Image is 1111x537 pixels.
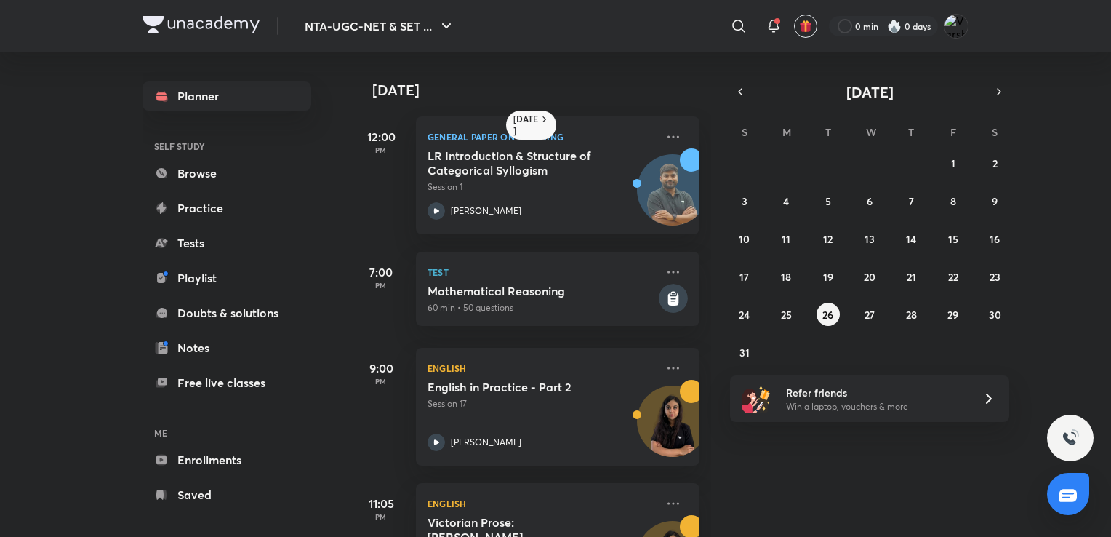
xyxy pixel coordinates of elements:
img: Varsha V [944,14,968,39]
button: August 18, 2025 [774,265,798,288]
button: August 10, 2025 [733,227,756,250]
abbr: August 6, 2025 [867,194,873,208]
button: August 26, 2025 [817,303,840,326]
a: Tests [143,228,311,258]
abbr: August 4, 2025 [783,194,789,208]
button: August 28, 2025 [899,303,923,326]
button: August 7, 2025 [899,189,923,212]
abbr: August 11, 2025 [782,232,790,246]
abbr: August 15, 2025 [948,232,958,246]
button: [DATE] [750,81,989,102]
a: Free live classes [143,368,311,397]
h5: English in Practice - Part 2 [428,380,609,394]
p: Win a laptop, vouchers & more [786,400,965,413]
a: Saved [143,480,311,509]
a: Enrollments [143,445,311,474]
p: General Paper on Teaching [428,128,656,146]
p: Session 17 [428,397,656,410]
button: August 14, 2025 [899,227,923,250]
abbr: August 8, 2025 [950,194,956,208]
abbr: August 31, 2025 [739,346,750,359]
abbr: August 5, 2025 [825,194,831,208]
button: August 19, 2025 [817,265,840,288]
img: streak [887,19,902,33]
button: August 22, 2025 [942,265,965,288]
abbr: August 30, 2025 [989,308,1001,322]
a: Planner [143,81,311,111]
h5: LR Introduction & Structure of Categorical Syllogism [428,148,609,178]
abbr: August 18, 2025 [781,270,791,284]
button: August 12, 2025 [817,227,840,250]
abbr: Sunday [742,125,747,139]
abbr: August 2, 2025 [992,156,998,170]
p: English [428,495,656,512]
button: August 11, 2025 [774,227,798,250]
h5: 7:00 [352,263,410,281]
button: August 29, 2025 [942,303,965,326]
img: avatar [799,20,812,33]
button: August 27, 2025 [858,303,881,326]
abbr: Wednesday [866,125,876,139]
abbr: August 7, 2025 [909,194,914,208]
abbr: Thursday [908,125,914,139]
h5: 9:00 [352,359,410,377]
h5: Mathematical Reasoning [428,284,656,298]
abbr: Friday [950,125,956,139]
abbr: August 19, 2025 [823,270,833,284]
abbr: August 16, 2025 [990,232,1000,246]
button: August 31, 2025 [733,341,756,364]
h6: [DATE] [513,114,539,137]
img: Avatar [638,394,707,464]
button: August 23, 2025 [983,265,1006,288]
abbr: August 21, 2025 [907,270,916,284]
abbr: August 22, 2025 [948,270,958,284]
button: NTA-UGC-NET & SET ... [296,12,464,41]
p: PM [352,512,410,521]
img: Avatar [638,162,707,232]
button: August 3, 2025 [733,189,756,212]
button: avatar [794,15,817,38]
h5: 12:00 [352,128,410,146]
p: English [428,359,656,377]
p: [PERSON_NAME] [451,204,521,218]
abbr: August 24, 2025 [739,308,750,322]
abbr: August 13, 2025 [865,232,875,246]
button: August 16, 2025 [983,227,1006,250]
button: August 13, 2025 [858,227,881,250]
button: August 15, 2025 [942,227,965,250]
button: August 4, 2025 [774,189,798,212]
a: Playlist [143,263,311,293]
abbr: August 26, 2025 [822,308,833,322]
p: PM [352,377,410,386]
h6: Refer friends [786,385,965,400]
a: Company Logo [143,16,260,37]
h4: [DATE] [372,81,714,99]
abbr: August 14, 2025 [906,232,916,246]
p: Test [428,263,656,281]
abbr: Tuesday [825,125,831,139]
img: ttu [1062,429,1079,447]
p: PM [352,146,410,154]
abbr: August 29, 2025 [947,308,958,322]
button: August 17, 2025 [733,265,756,288]
p: [PERSON_NAME] [451,436,521,449]
button: August 21, 2025 [899,265,923,288]
abbr: August 1, 2025 [951,156,955,170]
button: August 6, 2025 [858,189,881,212]
button: August 20, 2025 [858,265,881,288]
abbr: August 25, 2025 [781,308,792,322]
h5: 11:05 [352,495,410,512]
abbr: August 27, 2025 [865,308,875,322]
button: August 30, 2025 [983,303,1006,326]
a: Practice [143,194,311,223]
button: August 1, 2025 [942,151,965,175]
abbr: Saturday [992,125,998,139]
a: Doubts & solutions [143,298,311,327]
h6: ME [143,421,311,445]
abbr: Monday [782,125,791,139]
h6: SELF STUDY [143,134,311,159]
p: PM [352,281,410,290]
abbr: August 3, 2025 [742,194,747,208]
button: August 8, 2025 [942,189,965,212]
abbr: August 17, 2025 [739,270,749,284]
